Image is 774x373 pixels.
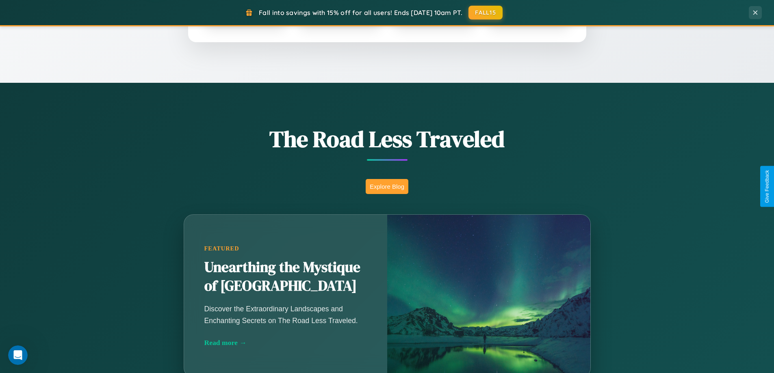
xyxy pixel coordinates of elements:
div: Give Feedback [764,170,770,203]
h1: The Road Less Traveled [143,123,631,155]
h2: Unearthing the Mystique of [GEOGRAPHIC_DATA] [204,258,367,295]
p: Discover the Extraordinary Landscapes and Enchanting Secrets on The Road Less Traveled. [204,303,367,326]
div: Featured [204,245,367,252]
span: Fall into savings with 15% off for all users! Ends [DATE] 10am PT. [259,9,462,17]
iframe: Intercom live chat [8,345,28,365]
div: Read more → [204,339,367,347]
button: Explore Blog [366,179,408,194]
button: FALL15 [468,6,503,19]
